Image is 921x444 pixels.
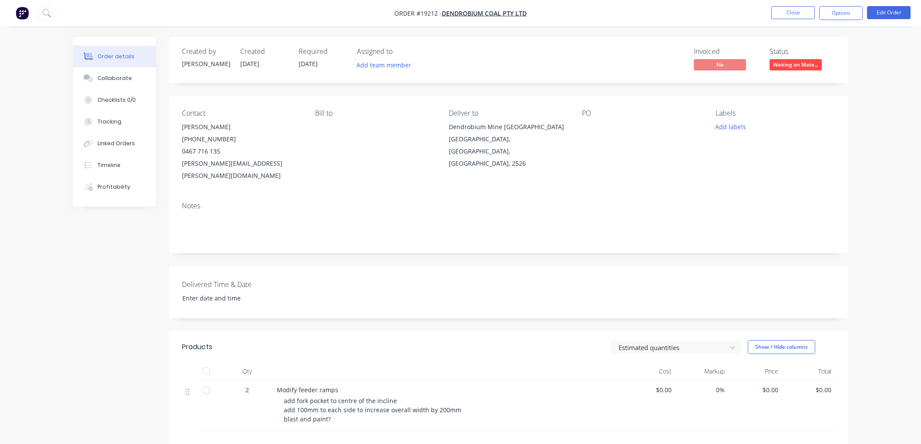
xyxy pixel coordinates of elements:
button: Options [819,6,863,20]
span: add fork pocket to centre of the incline add 100mm to each side to increase overall width by 200m... [284,397,461,423]
div: 0467 716 135 [182,145,301,157]
img: Factory [16,7,29,20]
button: Show / Hide columns [748,340,815,354]
div: Dendrobium Mine [GEOGRAPHIC_DATA][GEOGRAPHIC_DATA], [GEOGRAPHIC_DATA], [GEOGRAPHIC_DATA], 2526 [449,121,568,170]
span: Order #19212 - [394,9,442,17]
div: Total [782,363,835,380]
div: Qty [221,363,273,380]
div: Order details [97,53,134,60]
span: [DATE] [299,60,318,68]
div: Products [182,342,212,352]
span: Modify feeder ramps [277,386,338,394]
a: Dendrobium Coal Pty Ltd [442,9,527,17]
div: [GEOGRAPHIC_DATA], [GEOGRAPHIC_DATA], [GEOGRAPHIC_DATA], 2526 [449,133,568,170]
div: Markup [675,363,729,380]
button: Timeline [73,154,156,176]
div: Notes [182,202,835,210]
div: Created by [182,47,230,56]
div: Status [770,47,835,56]
span: $0.00 [785,385,832,394]
div: Deliver to [449,109,568,117]
div: Contact [182,109,301,117]
div: Created [240,47,288,56]
button: Collaborate [73,67,156,89]
div: Labels [716,109,835,117]
span: $0.00 [625,385,672,394]
button: Close [771,6,815,19]
button: Linked Orders [73,133,156,154]
span: No [694,59,746,70]
span: $0.00 [732,385,778,394]
div: [PERSON_NAME][EMAIL_ADDRESS][PERSON_NAME][DOMAIN_NAME] [182,157,301,182]
div: Cost [622,363,675,380]
div: Invoiced [694,47,759,56]
label: Delivered Time & Date [182,279,291,290]
div: Bill to [315,109,434,117]
button: Add team member [357,59,416,71]
div: Tracking [97,118,121,126]
div: Dendrobium Mine [GEOGRAPHIC_DATA] [449,121,568,133]
div: [PERSON_NAME][PHONE_NUMBER]0467 716 135[PERSON_NAME][EMAIL_ADDRESS][PERSON_NAME][DOMAIN_NAME] [182,121,301,182]
div: Timeline [97,161,121,169]
span: [DATE] [240,60,259,68]
div: Price [728,363,782,380]
div: [PERSON_NAME] [182,59,230,68]
button: Checklists 0/0 [73,89,156,111]
div: Assigned to [357,47,444,56]
div: Collaborate [97,74,132,82]
div: PO [582,109,701,117]
button: Waiting on Mate... [770,59,822,72]
div: [PHONE_NUMBER] [182,133,301,145]
input: Enter date and time [176,292,285,305]
button: Profitability [73,176,156,198]
button: Tracking [73,111,156,133]
span: 0% [679,385,725,394]
span: Waiting on Mate... [770,59,822,70]
button: Order details [73,46,156,67]
div: [PERSON_NAME] [182,121,301,133]
button: Edit Order [867,6,911,19]
button: Add team member [352,59,416,71]
div: Linked Orders [97,140,135,147]
div: Required [299,47,346,56]
span: 2 [245,385,249,394]
div: Profitability [97,183,130,191]
div: Checklists 0/0 [97,96,136,104]
button: Add labels [710,121,750,133]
